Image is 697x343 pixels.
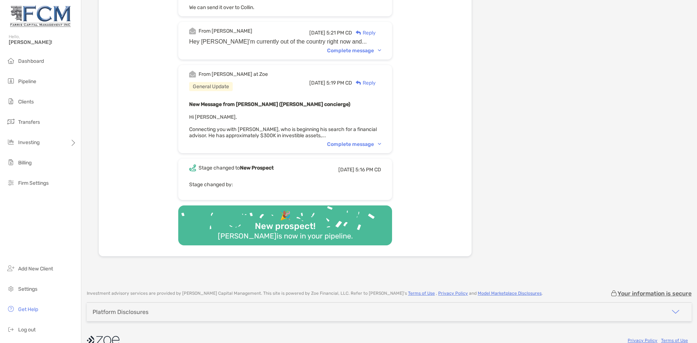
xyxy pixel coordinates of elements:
[7,56,15,65] img: dashboard icon
[327,48,381,54] div: Complete message
[338,167,354,173] span: [DATE]
[9,39,77,45] span: [PERSON_NAME]!
[7,117,15,126] img: transfers icon
[309,30,325,36] span: [DATE]
[7,138,15,146] img: investing icon
[18,58,44,64] span: Dashboard
[671,307,680,316] img: icon arrow
[352,29,376,37] div: Reply
[7,77,15,85] img: pipeline icon
[7,284,15,293] img: settings icon
[189,28,196,34] img: Event icon
[326,80,352,86] span: 5:19 PM CD
[199,71,268,77] div: From [PERSON_NAME] at Zoe
[378,49,381,52] img: Chevron icon
[9,3,72,29] img: Zoe Logo
[189,82,233,91] div: General Update
[18,160,32,166] span: Billing
[18,180,49,186] span: Firm Settings
[408,291,435,296] a: Terms of Use
[93,309,148,315] div: Platform Disclosures
[7,178,15,187] img: firm-settings icon
[18,286,37,292] span: Settings
[199,28,252,34] div: From [PERSON_NAME]
[628,338,657,343] a: Privacy Policy
[189,180,381,189] p: Stage changed by:
[277,211,294,221] div: 🎉
[617,290,692,297] p: Your information is secure
[352,79,376,87] div: Reply
[356,81,361,85] img: Reply icon
[189,114,377,139] span: Hi [PERSON_NAME], Connecting you with [PERSON_NAME], who is beginning his search for a financial ...
[18,78,36,85] span: Pipeline
[356,30,361,35] img: Reply icon
[7,97,15,106] img: clients icon
[7,325,15,334] img: logout icon
[18,139,40,146] span: Investing
[7,305,15,313] img: get-help icon
[378,143,381,145] img: Chevron icon
[18,306,38,313] span: Get Help
[199,165,274,171] div: Stage changed to
[189,71,196,78] img: Event icon
[18,327,36,333] span: Log out
[326,30,352,36] span: 5:21 PM CD
[327,141,381,147] div: Complete message
[189,38,381,45] div: Hey [PERSON_NAME]’m currently out of the country right now and...
[661,338,688,343] a: Terms of Use
[240,165,274,171] b: New Prospect
[7,264,15,273] img: add_new_client icon
[189,164,196,171] img: Event icon
[252,221,318,232] div: New prospect!
[178,205,392,239] img: Confetti
[87,291,543,296] p: Investment advisory services are provided by [PERSON_NAME] Capital Management . This site is powe...
[18,119,40,125] span: Transfers
[438,291,468,296] a: Privacy Policy
[7,158,15,167] img: billing icon
[309,80,325,86] span: [DATE]
[189,101,350,107] b: New Message from [PERSON_NAME] ([PERSON_NAME] concierge)
[18,99,34,105] span: Clients
[215,232,356,240] div: [PERSON_NAME] is now in your pipeline.
[18,266,53,272] span: Add New Client
[478,291,542,296] a: Model Marketplace Disclosures
[189,4,254,11] span: We can send it over to Collin.
[355,167,381,173] span: 5:16 PM CD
